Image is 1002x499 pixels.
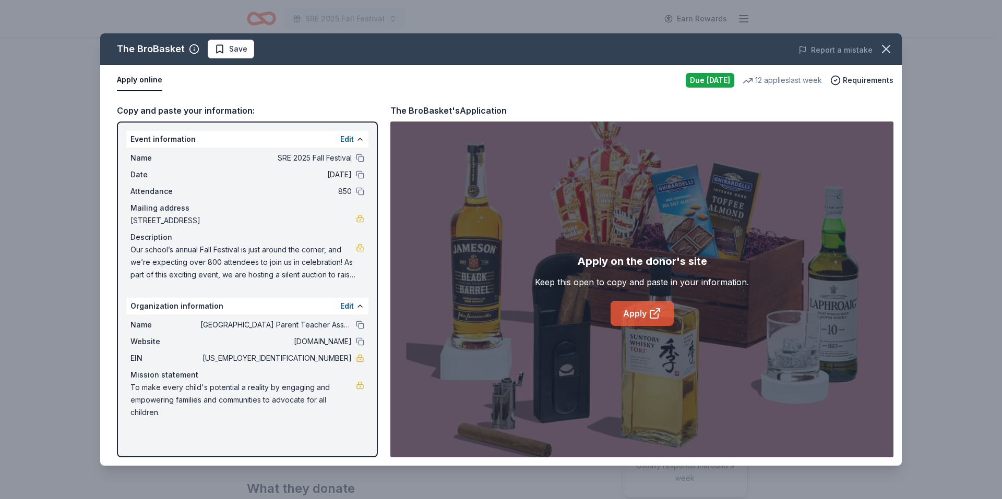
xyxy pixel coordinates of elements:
[200,335,352,348] span: [DOMAIN_NAME]
[340,133,354,145] button: Edit
[340,300,354,312] button: Edit
[229,43,247,55] span: Save
[390,104,507,117] div: The BroBasket's Application
[200,168,352,181] span: [DATE]
[130,152,200,164] span: Name
[130,231,364,244] div: Description
[130,352,200,364] span: EIN
[126,131,368,148] div: Event information
[200,152,352,164] span: SRE 2025 Fall Festival
[130,168,200,181] span: Date
[130,244,356,281] span: Our school’s annual Fall Festival is just around the corner, and we’re expecting over 800 attende...
[117,104,378,117] div: Copy and paste your information:
[130,319,200,331] span: Name
[743,74,822,87] div: 12 applies last week
[117,41,185,57] div: The BroBasket
[130,335,200,348] span: Website
[130,369,364,381] div: Mission statement
[126,298,368,314] div: Organization information
[117,69,162,91] button: Apply online
[686,73,734,88] div: Due [DATE]
[130,381,356,419] span: To make every child's potential a reality by engaging and empowering families and communities to ...
[843,74,893,87] span: Requirements
[130,202,364,214] div: Mailing address
[200,319,352,331] span: [GEOGRAPHIC_DATA] Parent Teacher Association
[535,276,749,288] div: Keep this open to copy and paste in your information.
[577,253,707,270] div: Apply on the donor's site
[200,352,352,364] span: [US_EMPLOYER_IDENTIFICATION_NUMBER]
[208,40,254,58] button: Save
[130,185,200,198] span: Attendance
[130,214,356,227] span: [STREET_ADDRESS]
[200,185,352,198] span: 850
[830,74,893,87] button: Requirements
[798,44,873,56] button: Report a mistake
[611,301,674,326] a: Apply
